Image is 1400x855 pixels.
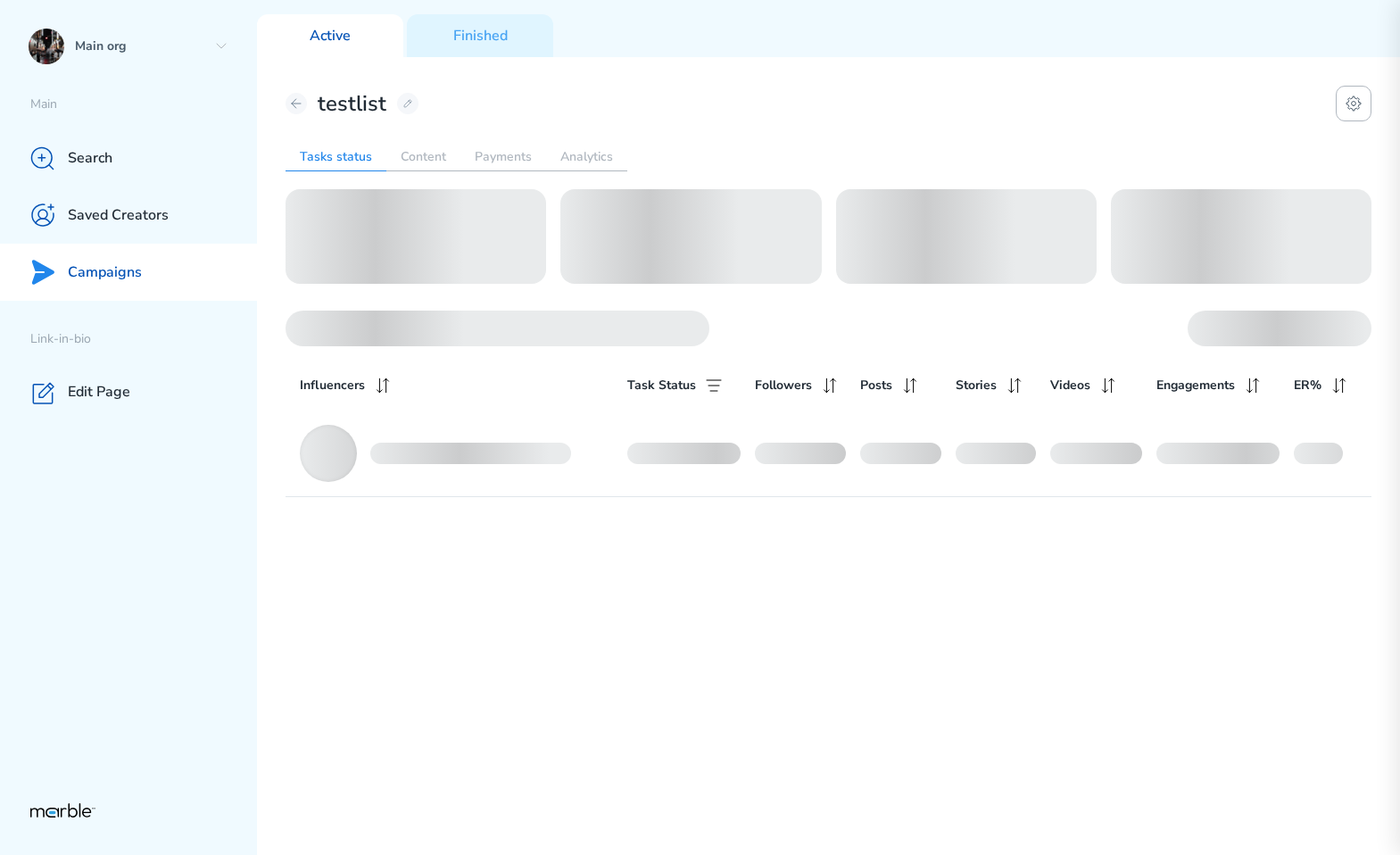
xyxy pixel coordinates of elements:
h2: Payments [460,143,546,171]
p: Saved Creators [68,206,169,225]
p: Stories [956,375,997,396]
h2: Content [386,143,460,171]
p: Campaigns [68,263,142,282]
p: ER% [1294,375,1321,396]
p: Finished [453,27,508,46]
p: Videos [1050,375,1090,396]
p: Task Status [627,375,696,396]
h1: testlist [318,89,386,118]
h2: Analytics [546,143,627,171]
p: Edit Page [68,383,130,402]
p: Followers [755,375,812,396]
p: Engagements [1156,375,1235,396]
p: Main org [75,38,207,55]
p: Search [68,149,112,168]
p: Influencers [300,375,365,396]
p: Link-in-bio [30,331,257,348]
p: Main [30,96,257,113]
h2: Tasks status [286,143,386,171]
p: Posts [860,375,892,396]
p: Active [310,27,351,46]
